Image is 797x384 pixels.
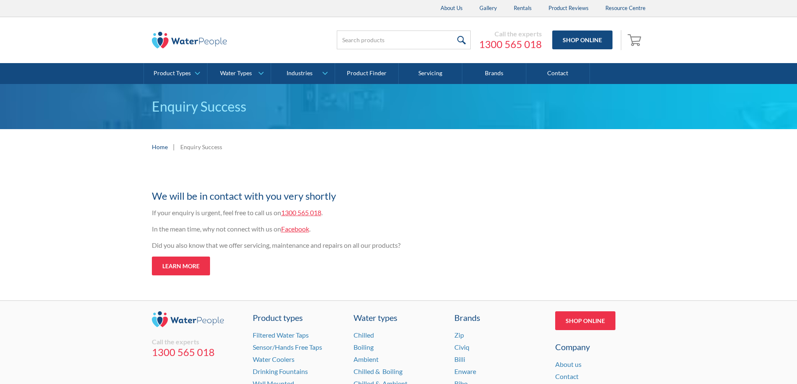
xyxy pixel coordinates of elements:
p: If your enquiry is urgent, feel free to call us on . [152,208,478,218]
a: Drinking Fountains [253,367,308,375]
a: Home [152,142,168,151]
a: Open empty cart [625,30,646,50]
a: Learn more [152,257,210,275]
a: Billi [454,355,465,363]
a: Chilled [354,331,374,339]
a: Water Types [208,63,271,84]
a: Zip [454,331,464,339]
a: 1300 565 018 [479,38,542,51]
a: Product Types [144,63,207,84]
a: Water Coolers [253,355,295,363]
a: Water types [354,311,444,324]
a: Enware [454,367,476,375]
a: About us [555,360,582,368]
a: Contact [555,372,579,380]
a: Ambient [354,355,379,363]
a: Servicing [399,63,462,84]
div: Industries [287,70,313,77]
div: | [172,142,176,152]
div: Call the experts [479,30,542,38]
input: Search products [337,31,471,49]
a: Sensor/Hands Free Taps [253,343,322,351]
a: 1300 565 018 [152,346,242,359]
a: Facebook [281,225,309,233]
a: Boiling [354,343,374,351]
a: Shop Online [552,31,612,49]
a: Product Finder [335,63,399,84]
img: shopping cart [628,33,643,46]
a: Brands [462,63,526,84]
h1: Thank you for your enquiry [152,173,478,184]
a: Shop Online [555,311,615,330]
p: In the mean time, why not connect with us on . [152,224,478,234]
h2: We will be in contact with you very shortly [152,188,478,203]
div: Company [555,341,646,353]
div: Product Types [154,70,191,77]
p: Did you also know that we offer servicing, maintenance and repairs on all our products? [152,240,478,250]
a: Filtered Water Taps [253,331,309,339]
a: Chilled & Boiling [354,367,402,375]
div: Enquiry Success [180,142,222,151]
div: Call the experts [152,338,242,346]
a: Product types [253,311,343,324]
a: Civiq [454,343,469,351]
div: Brands [454,311,545,324]
img: The Water People [152,32,227,48]
a: Industries [271,63,334,84]
a: Contact [526,63,590,84]
p: Enquiry Success [152,97,646,117]
a: 1300 565 018 [281,209,321,216]
div: Water Types [220,70,252,77]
